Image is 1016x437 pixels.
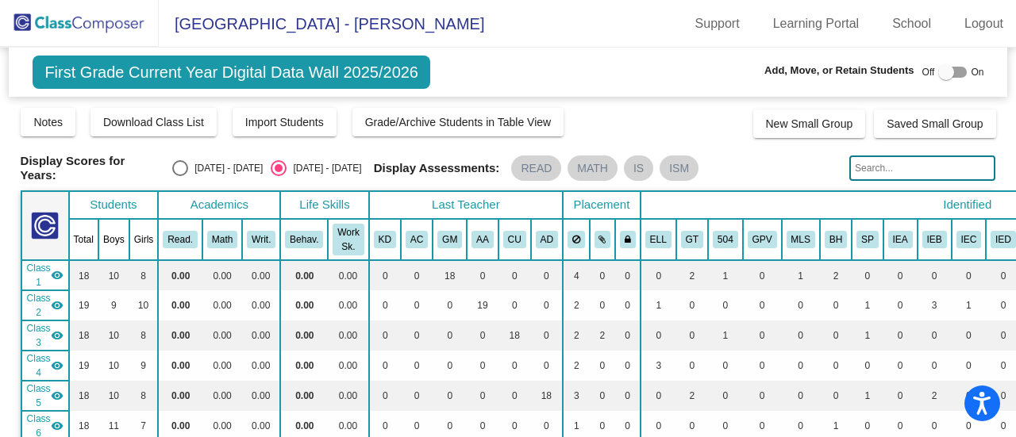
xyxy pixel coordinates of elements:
mat-chip: IS [624,155,653,181]
td: 0.00 [202,260,242,290]
td: 2 [590,320,616,351]
span: Display Scores for Years: [21,154,161,182]
td: 0 [615,290,641,320]
td: 0.00 [242,351,280,381]
th: IEP - C [952,219,987,260]
td: 0 [676,290,708,320]
button: Notes [21,108,75,136]
button: SP [856,231,879,248]
mat-chip: ISM [660,155,698,181]
button: IEB [922,231,947,248]
td: 9 [98,290,129,320]
button: Behav. [285,231,323,248]
button: AD [536,231,558,248]
td: 0 [883,351,918,381]
td: 0 [743,351,782,381]
td: 18 [498,320,531,351]
td: 0.00 [158,260,202,290]
td: 0 [952,320,987,351]
td: 2 [676,260,708,290]
td: 18 [69,381,98,411]
th: Placement [563,191,641,219]
a: Logout [952,11,1016,36]
td: 19 [69,290,98,320]
td: 19 [467,290,498,320]
button: AA [471,231,494,248]
td: 0 [615,381,641,411]
td: 10 [129,290,159,320]
span: Class 2 [27,291,51,320]
td: 0 [852,260,883,290]
mat-icon: visibility [51,329,63,342]
td: 0.00 [242,320,280,351]
td: 0 [467,320,498,351]
td: 1 [852,320,883,351]
td: 0.00 [242,381,280,411]
button: BH [825,231,847,248]
mat-radio-group: Select an option [172,160,361,176]
td: 0 [952,260,987,290]
td: 0 [590,351,616,381]
td: 0 [590,260,616,290]
td: 0 [498,351,531,381]
td: 0.00 [328,351,368,381]
td: 0 [369,260,401,290]
td: 0 [531,260,563,290]
span: [GEOGRAPHIC_DATA] - [PERSON_NAME] [159,11,484,36]
td: 0 [782,351,820,381]
span: Import Students [245,116,324,128]
button: GT [681,231,703,248]
span: Grade/Archive Students in Table View [365,116,552,128]
td: 0 [369,351,401,381]
a: Support [683,11,752,36]
button: AC [406,231,428,248]
td: 0.00 [158,290,202,320]
button: MLS [787,231,815,248]
td: 0 [676,320,708,351]
td: 0 [590,290,616,320]
td: 10 [98,320,129,351]
td: 4 [563,260,590,290]
td: 0.00 [158,381,202,411]
span: On [971,65,983,79]
td: 0 [820,351,852,381]
td: 0 [820,290,852,320]
td: 0 [883,260,918,290]
td: 3 [918,290,952,320]
td: 0.00 [202,290,242,320]
td: 0 [852,351,883,381]
td: 18 [69,320,98,351]
td: 0 [401,320,433,351]
td: 0.00 [328,320,368,351]
td: 0 [708,290,743,320]
td: 10 [98,381,129,411]
th: IEP Speech Only [852,219,883,260]
td: 0 [743,290,782,320]
td: 0 [820,320,852,351]
button: IEA [888,231,913,248]
td: 10 [98,260,129,290]
td: 0 [531,351,563,381]
span: Class 4 [27,351,51,380]
td: 0 [743,320,782,351]
td: 0 [641,381,676,411]
td: 0 [433,351,467,381]
span: Class 3 [27,321,51,350]
td: 0 [369,381,401,411]
button: New Small Group [753,109,866,138]
td: 1 [852,381,883,411]
td: 0 [883,320,918,351]
td: 2 [676,381,708,411]
td: 0 [708,381,743,411]
td: Athena Albin - Inclusion-Albin [21,290,69,320]
td: 1 [708,260,743,290]
th: Frequent Redirection [820,219,852,260]
td: 0.00 [280,290,328,320]
td: 8 [129,320,159,351]
td: 10 [98,351,129,381]
td: 0 [401,351,433,381]
th: English Language Learner [641,219,676,260]
mat-chip: MATH [568,155,618,181]
span: Display Assessments: [374,161,500,175]
td: 0 [467,351,498,381]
